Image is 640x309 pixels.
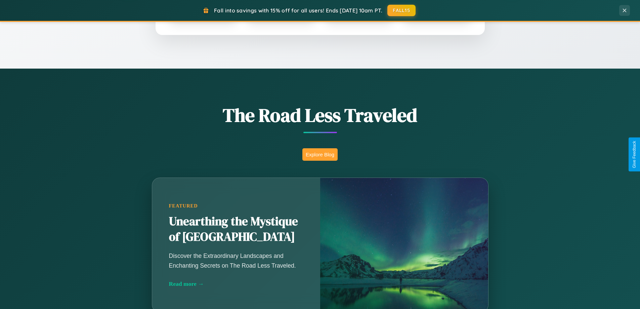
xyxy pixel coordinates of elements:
div: Read more → [169,280,303,287]
button: FALL15 [387,5,416,16]
p: Discover the Extraordinary Landscapes and Enchanting Secrets on The Road Less Traveled. [169,251,303,270]
h2: Unearthing the Mystique of [GEOGRAPHIC_DATA] [169,214,303,245]
div: Featured [169,203,303,209]
button: Explore Blog [302,148,338,161]
span: Fall into savings with 15% off for all users! Ends [DATE] 10am PT. [214,7,382,14]
h1: The Road Less Traveled [119,102,522,128]
div: Give Feedback [632,141,637,168]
